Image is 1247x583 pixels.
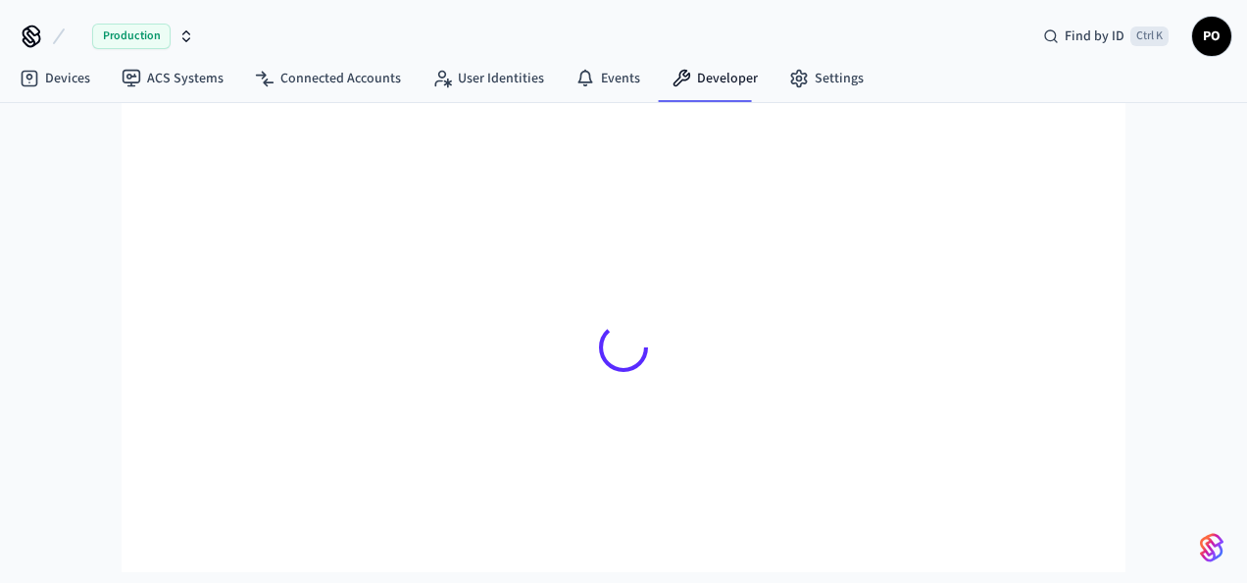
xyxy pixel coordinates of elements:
[4,61,106,96] a: Devices
[1130,26,1169,46] span: Ctrl K
[106,61,239,96] a: ACS Systems
[656,61,773,96] a: Developer
[417,61,560,96] a: User Identities
[239,61,417,96] a: Connected Accounts
[1200,532,1223,563] img: SeamLogoGradient.69752ec5.svg
[92,24,171,49] span: Production
[560,61,656,96] a: Events
[1192,17,1231,56] button: PO
[1194,19,1229,54] span: PO
[1065,26,1124,46] span: Find by ID
[773,61,879,96] a: Settings
[1027,19,1184,54] div: Find by IDCtrl K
